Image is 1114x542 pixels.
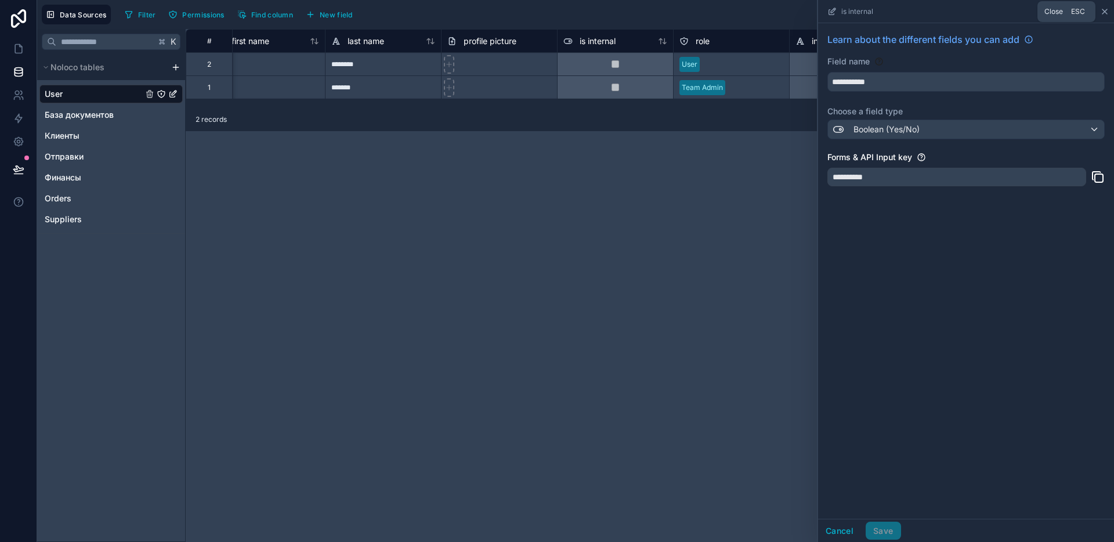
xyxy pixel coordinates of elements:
[682,59,697,70] div: User
[827,32,1019,46] span: Learn about the different fields you can add
[1069,7,1087,16] span: Esc
[827,56,870,67] label: Field name
[196,115,227,124] span: 2 records
[182,10,224,19] span: Permissions
[169,38,178,46] span: K
[195,37,223,45] div: #
[164,6,228,23] button: Permissions
[233,6,297,23] button: Find column
[348,35,384,47] span: last name
[251,10,293,19] span: Find column
[232,35,269,47] span: first name
[827,120,1105,139] button: Boolean (Yes/No)
[827,106,1105,117] label: Choose a field type
[580,35,616,47] span: is internal
[164,6,233,23] a: Permissions
[1044,7,1063,16] span: Close
[812,35,870,47] span: invitation token
[464,35,516,47] span: profile picture
[208,83,211,92] div: 1
[42,5,111,24] button: Data Sources
[302,6,357,23] button: New field
[320,10,353,19] span: New field
[827,32,1033,46] a: Learn about the different fields you can add
[60,10,107,19] span: Data Sources
[207,60,211,69] div: 2
[138,10,156,19] span: Filter
[853,124,920,135] span: Boolean (Yes/No)
[682,82,723,93] div: Team Admin
[120,6,160,23] button: Filter
[696,35,710,47] span: role
[818,522,861,540] button: Cancel
[827,151,912,163] label: Forms & API Input key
